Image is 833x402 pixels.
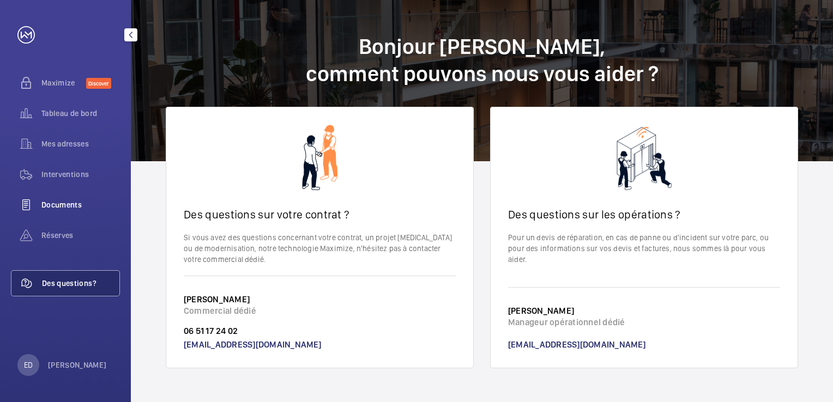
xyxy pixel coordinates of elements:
[508,232,780,265] p: Pour un devis de réparation, en cas de panne ou d'incident sur votre parc, ou pour des informatio...
[41,77,86,88] span: Maximize
[41,138,120,149] span: Mes adresses
[184,294,456,305] h3: [PERSON_NAME]
[508,305,780,316] h3: [PERSON_NAME]
[302,125,337,190] img: contact-sales.png
[184,305,456,316] p: Commercial dédié
[184,326,238,336] a: 06 51 17 24 02
[41,169,120,180] span: Interventions
[86,78,111,89] span: Discover
[41,230,120,241] span: Réserves
[617,125,671,190] img: contact-ops.png
[508,208,780,221] h2: Des questions sur les opérations ?
[184,208,456,221] h2: Des questions sur votre contrat ?
[24,360,33,370] p: ED
[41,199,120,210] span: Documents
[48,360,107,370] p: [PERSON_NAME]
[508,316,780,328] p: Manageur opérationnel dédié
[184,339,322,350] a: [EMAIL_ADDRESS][DOMAIN_NAME]
[184,232,456,265] p: Si vous avez des questions concernant votre contrat, un projet [MEDICAL_DATA] ou de modernisation...
[42,278,119,289] span: Des questions?
[41,108,120,119] span: Tableau de bord
[508,339,646,350] a: [EMAIL_ADDRESS][DOMAIN_NAME]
